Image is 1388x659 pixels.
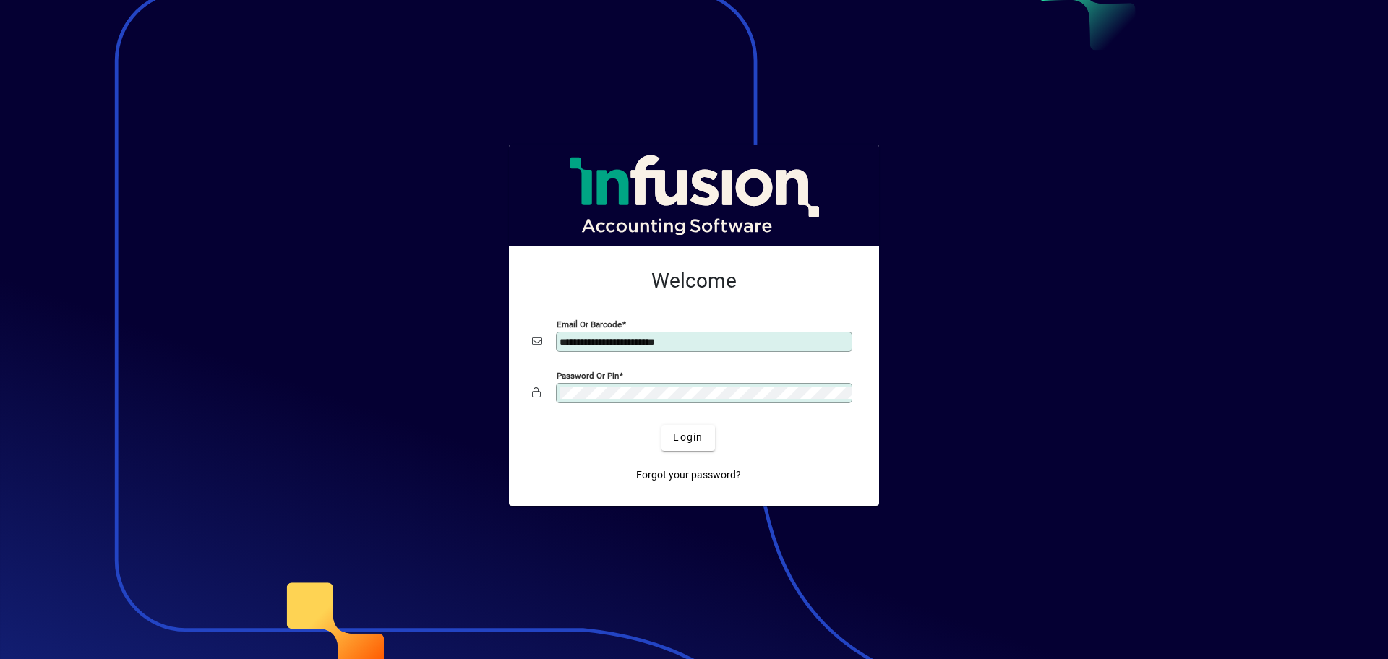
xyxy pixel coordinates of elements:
[673,430,703,445] span: Login
[557,370,619,380] mat-label: Password or Pin
[532,269,856,293] h2: Welcome
[630,462,747,488] a: Forgot your password?
[557,319,622,329] mat-label: Email or Barcode
[636,468,741,483] span: Forgot your password?
[661,425,714,451] button: Login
